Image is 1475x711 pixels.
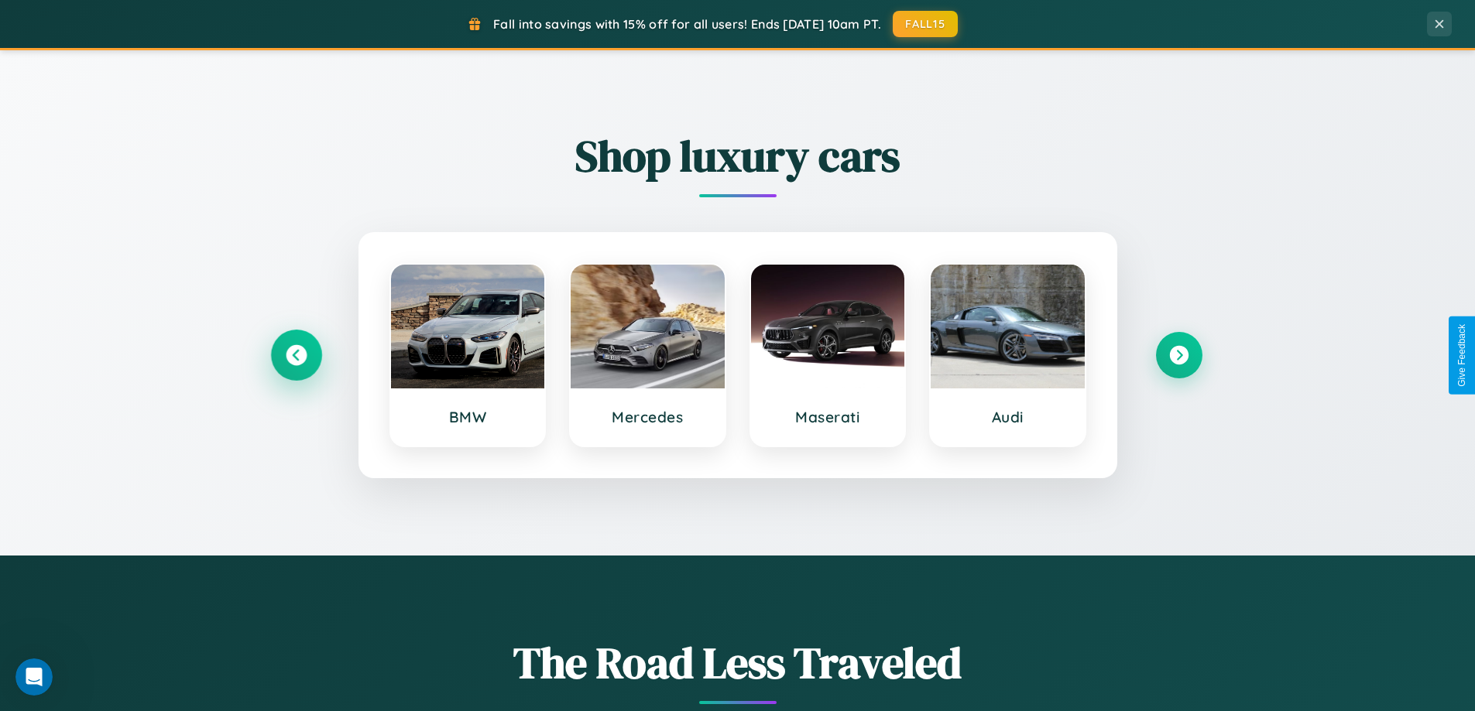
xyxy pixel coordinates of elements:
[767,408,890,426] h3: Maserati
[946,408,1069,426] h3: Audi
[493,16,881,32] span: Fall into savings with 15% off for all users! Ends [DATE] 10am PT.
[1456,324,1467,387] div: Give Feedback
[273,633,1202,692] h1: The Road Less Traveled
[273,126,1202,186] h2: Shop luxury cars
[893,11,958,37] button: FALL15
[406,408,530,426] h3: BMW
[586,408,709,426] h3: Mercedes
[15,658,53,696] iframe: Intercom live chat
